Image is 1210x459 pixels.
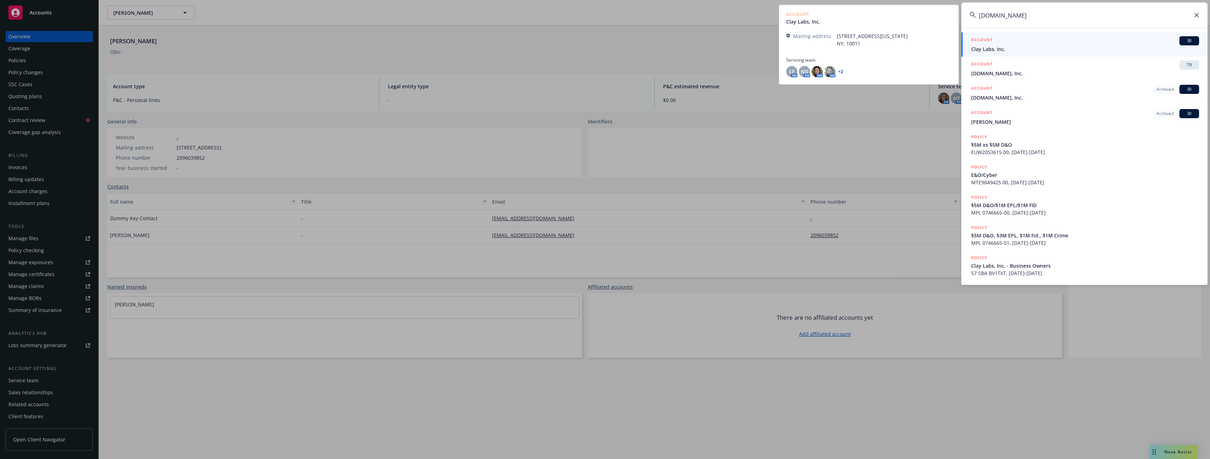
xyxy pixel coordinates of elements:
[971,60,993,69] h5: ACCOUNT
[1182,38,1196,44] span: BI
[971,133,987,140] h5: POLICY
[971,209,1199,216] span: MPL 0746665-00, [DATE]-[DATE]
[1182,86,1196,93] span: BI
[961,220,1208,250] a: POLICY$5M D&O, $3M EPL, $1M Fid., $1M CrimeMPL 0746665-01, [DATE]-[DATE]
[1182,62,1196,68] span: TR
[971,202,1199,209] span: $5M D&O/$1M EPL/$1M FID
[961,105,1208,129] a: ACCOUNTArchivedBI[PERSON_NAME]
[971,45,1199,53] span: Clay Labs, Inc.
[971,269,1199,277] span: 57 SBA BV1TXT, [DATE]-[DATE]
[971,141,1199,148] span: $5M xs $5M D&O
[961,160,1208,190] a: POLICYE&O/CyberMTE9049425 00, [DATE]-[DATE]
[1157,110,1174,117] span: Archived
[971,164,987,171] h5: POLICY
[1182,110,1196,117] span: BI
[971,118,1199,126] span: [PERSON_NAME]
[961,190,1208,220] a: POLICY$5M D&O/$1M EPL/$1M FIDMPL 0746665-00, [DATE]-[DATE]
[971,70,1199,77] span: [DOMAIN_NAME], Inc.
[971,224,987,231] h5: POLICY
[971,36,993,45] h5: ACCOUNT
[961,250,1208,281] a: POLICYClay Labs, Inc. - Business Owners57 SBA BV1TXT, [DATE]-[DATE]
[971,239,1199,247] span: MPL 0746665-01, [DATE]-[DATE]
[961,32,1208,57] a: ACCOUNTBIClay Labs, Inc.
[971,109,993,117] h5: ACCOUNT
[961,129,1208,160] a: POLICY$5M xs $5M D&OEUW2053615 00, [DATE]-[DATE]
[971,254,987,261] h5: POLICY
[971,179,1199,186] span: MTE9049425 00, [DATE]-[DATE]
[961,57,1208,81] a: ACCOUNTTR[DOMAIN_NAME], Inc.
[961,2,1208,28] input: Search...
[1157,86,1174,93] span: Archived
[971,148,1199,156] span: EUW2053615 00, [DATE]-[DATE]
[971,262,1199,269] span: Clay Labs, Inc. - Business Owners
[961,81,1208,105] a: ACCOUNTArchivedBI[DOMAIN_NAME], Inc.
[971,94,1199,101] span: [DOMAIN_NAME], Inc.
[971,232,1199,239] span: $5M D&O, $3M EPL, $1M Fid., $1M Crime
[971,194,987,201] h5: POLICY
[971,85,993,93] h5: ACCOUNT
[971,171,1199,179] span: E&O/Cyber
